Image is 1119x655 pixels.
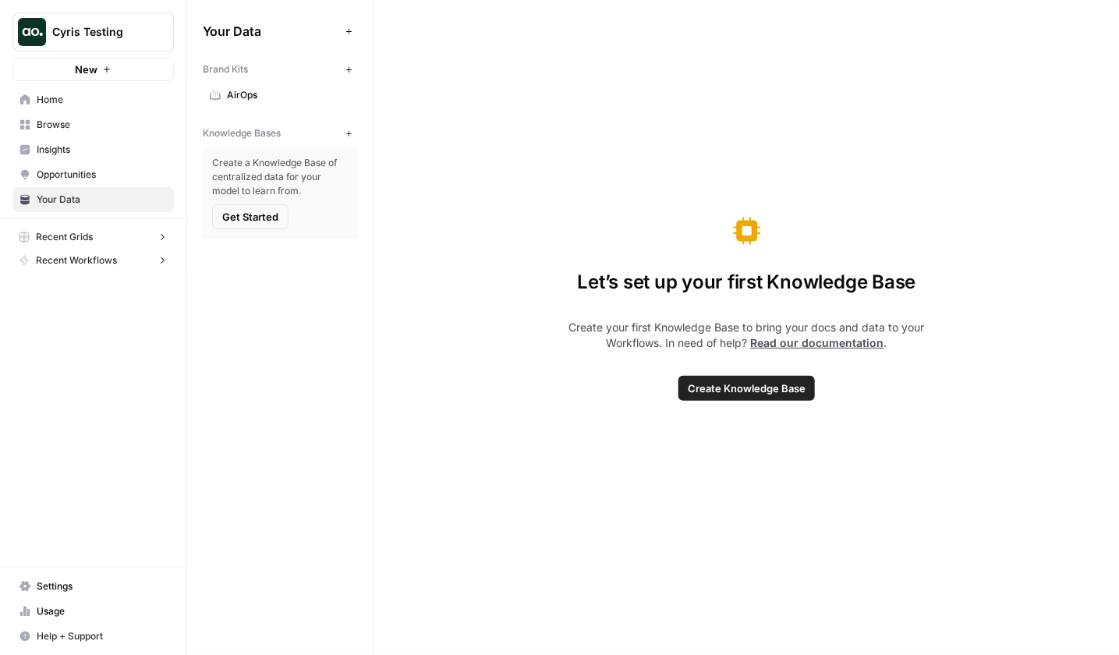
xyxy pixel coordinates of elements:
span: Settings [37,579,167,593]
span: Recent Workflows [36,253,117,267]
span: Home [37,93,167,107]
a: Browse [12,112,174,137]
span: Cyris Testing [52,24,147,40]
span: Usage [37,604,167,618]
img: Cyris Testing Logo [18,18,46,46]
button: Workspace: Cyris Testing [12,12,174,51]
button: New [12,58,174,81]
a: Read our documentation [751,336,884,349]
a: Opportunities [12,162,174,187]
span: Browse [37,118,167,132]
a: Settings [12,574,174,599]
a: Your Data [12,187,174,212]
span: Knowledge Bases [203,126,281,140]
span: AirOps [227,88,351,102]
span: Get Started [222,209,278,225]
button: Help + Support [12,624,174,649]
span: Opportunities [37,168,167,182]
a: Home [12,87,174,112]
button: Recent Workflows [12,249,174,272]
span: Recent Grids [36,230,93,244]
span: Insights [37,143,167,157]
span: New [75,62,97,77]
span: Brand Kits [203,62,248,76]
span: Create a Knowledge Base of centralized data for your model to learn from. [212,156,349,198]
a: Insights [12,137,174,162]
button: Get Started [212,204,289,229]
button: Recent Grids [12,225,174,249]
span: Create Knowledge Base [688,381,806,396]
span: Let’s set up your first Knowledge Base [578,270,916,295]
span: Your Data [203,22,339,41]
span: Help + Support [37,629,167,643]
span: Your Data [37,193,167,207]
a: AirOps [203,83,358,108]
button: Create Knowledge Base [678,376,815,401]
span: Create your first Knowledge Base to bring your docs and data to your Workflows. In need of help? . [547,320,947,351]
a: Usage [12,599,174,624]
